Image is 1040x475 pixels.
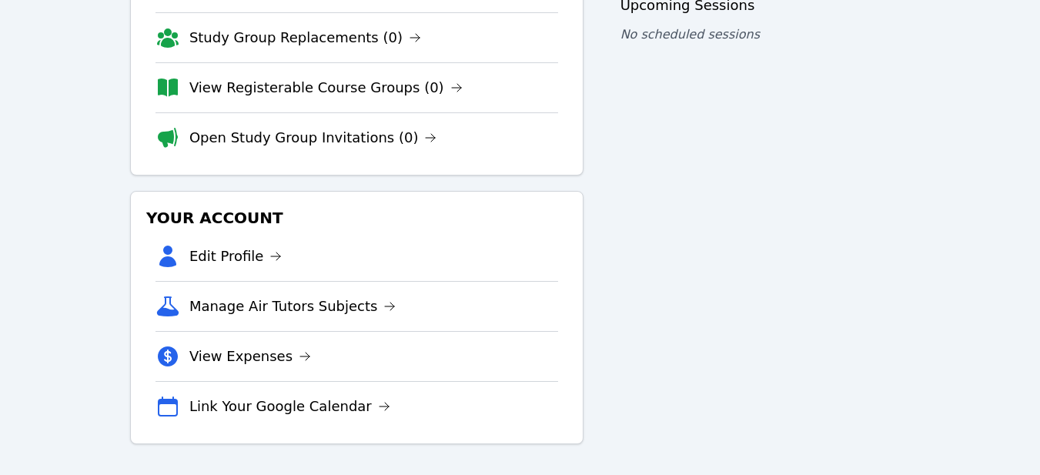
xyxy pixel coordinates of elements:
a: Open Study Group Invitations (0) [189,127,437,149]
a: Link Your Google Calendar [189,396,390,417]
h3: Your Account [143,204,570,232]
a: Manage Air Tutors Subjects [189,296,396,317]
a: View Registerable Course Groups (0) [189,77,463,99]
a: Edit Profile [189,246,283,267]
a: View Expenses [189,346,311,367]
a: Study Group Replacements (0) [189,27,421,49]
span: No scheduled sessions [620,27,760,42]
